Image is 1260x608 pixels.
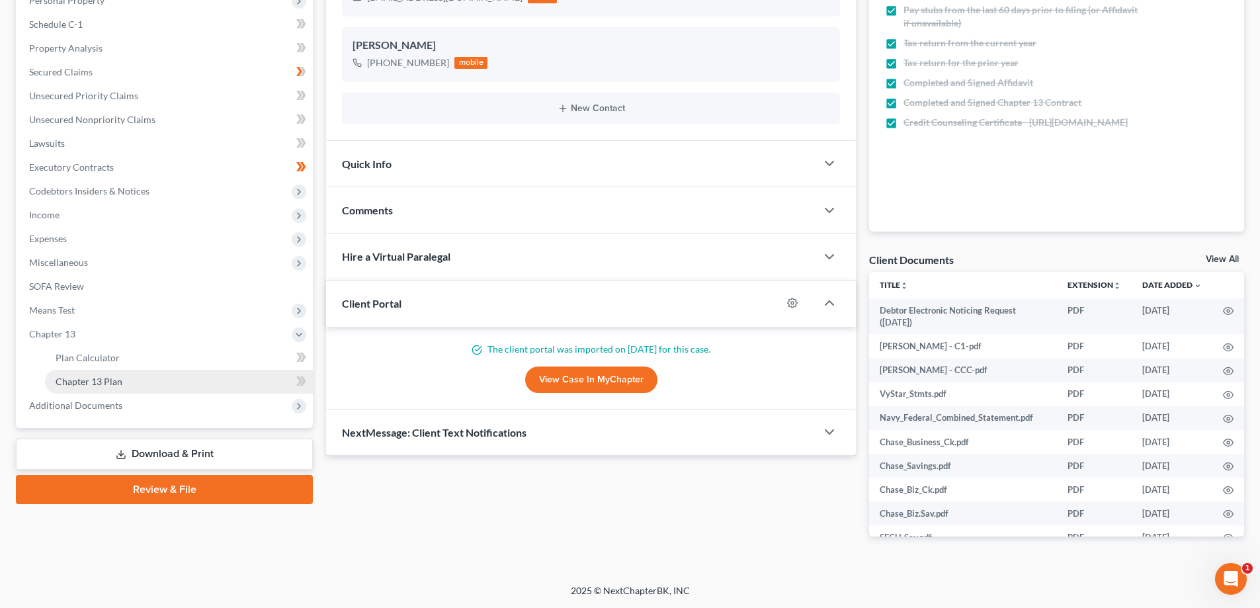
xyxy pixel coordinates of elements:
td: [DATE] [1132,430,1212,454]
i: expand_more [1194,282,1202,290]
span: Credit Counseling Certificate - [URL][DOMAIN_NAME] [903,116,1128,129]
span: Lawsuits [29,138,65,149]
td: Chase_Savings.pdf [869,454,1057,478]
p: The client portal was imported on [DATE] for this case. [342,343,840,356]
div: Client Documents [869,253,954,267]
td: [DATE] [1132,454,1212,478]
div: mobile [454,57,487,69]
a: View All [1206,255,1239,264]
a: Property Analysis [19,36,313,60]
td: [DATE] [1132,298,1212,335]
span: Unsecured Priority Claims [29,90,138,101]
span: Tax return from the current year [903,36,1036,50]
a: Executory Contracts [19,155,313,179]
td: [DATE] [1132,501,1212,525]
td: PDF [1057,298,1132,335]
span: Income [29,209,60,220]
span: Plan Calculator [56,352,120,363]
span: 1 [1242,563,1253,574]
span: Executory Contracts [29,161,114,173]
span: Means Test [29,304,75,316]
span: Expenses [29,233,67,244]
span: SOFA Review [29,281,84,292]
span: Unsecured Nonpriority Claims [29,114,155,125]
span: Completed and Signed Chapter 13 Contract [903,96,1081,109]
td: [PERSON_NAME] - C1-pdf [869,334,1057,358]
td: [DATE] [1132,359,1212,382]
a: Chapter 13 Plan [45,370,313,394]
a: Unsecured Nonpriority Claims [19,108,313,132]
a: View Case in MyChapter [525,367,657,393]
span: Completed and Signed Affidavit [903,76,1033,89]
div: 2025 © NextChapterBK, INC [253,584,1007,608]
span: Property Analysis [29,42,103,54]
i: unfold_more [900,282,908,290]
a: Schedule C-1 [19,13,313,36]
td: Chase_Biz_Ck.pdf [869,478,1057,501]
td: SECU_Sav.pdf [869,525,1057,549]
a: Lawsuits [19,132,313,155]
span: Hire a Virtual Paralegal [342,250,450,263]
span: Schedule C-1 [29,19,83,30]
td: Chase_Business_Ck.pdf [869,430,1057,454]
span: Codebtors Insiders & Notices [29,185,149,196]
a: Plan Calculator [45,346,313,370]
a: Secured Claims [19,60,313,84]
a: Titleunfold_more [880,280,908,290]
td: Chase_Biz.Sav.pdf [869,501,1057,525]
div: [PHONE_NUMBER] [367,56,449,69]
span: Miscellaneous [29,257,88,268]
span: Comments [342,204,393,216]
td: PDF [1057,525,1132,549]
a: Download & Print [16,439,313,470]
td: [DATE] [1132,478,1212,501]
a: Unsecured Priority Claims [19,84,313,108]
span: Chapter 13 [29,328,75,339]
td: PDF [1057,359,1132,382]
span: Client Portal [342,297,401,310]
span: Chapter 13 Plan [56,376,122,387]
span: Secured Claims [29,66,93,77]
a: Extensionunfold_more [1068,280,1121,290]
span: Additional Documents [29,400,122,411]
td: Navy_Federal_Combined_Statement.pdf [869,406,1057,430]
td: PDF [1057,501,1132,525]
td: PDF [1057,406,1132,430]
a: SOFA Review [19,275,313,298]
td: PDF [1057,478,1132,501]
td: PDF [1057,334,1132,358]
td: [DATE] [1132,525,1212,549]
td: [DATE] [1132,382,1212,406]
td: [DATE] [1132,334,1212,358]
i: unfold_more [1113,282,1121,290]
span: Pay stubs from the last 60 days prior to filing (or Affidavit if unavailable) [903,3,1139,30]
td: [DATE] [1132,406,1212,430]
div: [PERSON_NAME] [353,38,829,54]
td: [PERSON_NAME] - CCC-pdf [869,359,1057,382]
td: VyStar_Stmts.pdf [869,382,1057,406]
td: PDF [1057,382,1132,406]
a: Review & File [16,475,313,504]
td: Debtor Electronic Noticing Request ([DATE]) [869,298,1057,335]
span: NextMessage: Client Text Notifications [342,426,526,439]
span: Tax return for the prior year [903,56,1019,69]
iframe: Intercom live chat [1215,563,1247,595]
td: PDF [1057,454,1132,478]
td: PDF [1057,430,1132,454]
a: Date Added expand_more [1142,280,1202,290]
span: Quick Info [342,157,392,170]
button: New Contact [353,103,829,114]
